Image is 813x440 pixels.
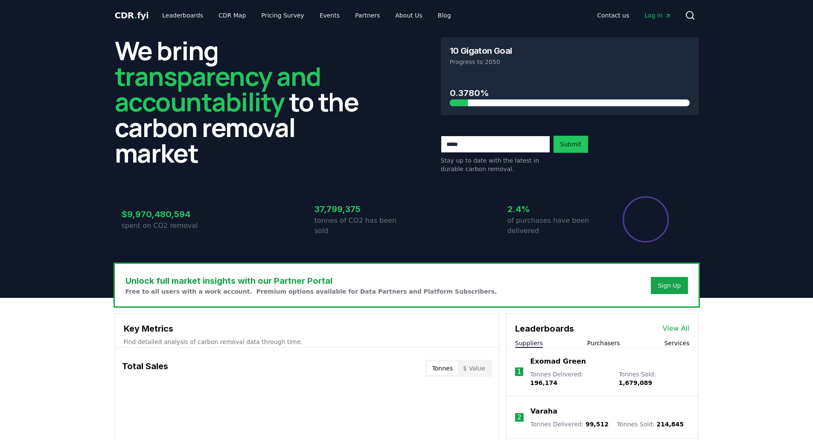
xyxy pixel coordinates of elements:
p: spent on CO2 removal [122,221,214,231]
h3: 37,799,375 [315,203,407,216]
span: CDR fyi [115,10,149,20]
button: Suppliers [515,339,543,347]
h3: Key Metrics [124,322,490,335]
p: Find detailed analysis of carbon removal data through time. [124,338,490,346]
a: Contact us [590,8,636,23]
h3: 2.4% [507,203,600,216]
p: Tonnes Delivered : [530,370,610,387]
a: Events [313,8,347,23]
a: Sign Up [658,281,681,290]
span: 196,174 [530,379,557,386]
span: 99,512 [586,421,609,428]
span: 1,679,089 [618,379,652,386]
a: Pricing Survey [254,8,311,23]
p: Tonnes Sold : [617,420,684,428]
button: Services [664,339,689,347]
span: transparency and accountability [115,58,321,119]
h3: 0.3780% [450,87,690,99]
button: Purchasers [587,339,620,347]
a: Varaha [530,406,557,417]
button: $ Value [458,361,490,375]
button: Sign Up [651,277,688,294]
p: Progress to 2050 [450,58,690,66]
a: Blog [431,8,458,23]
a: CDR Map [212,8,253,23]
button: Tonnes [427,361,458,375]
nav: Main [590,8,678,23]
h3: $9,970,480,594 [122,208,214,221]
span: Log in [644,11,671,20]
h3: Total Sales [122,360,168,377]
a: Log in [638,8,678,23]
p: 1 [517,367,521,377]
p: Stay up to date with the latest in durable carbon removal. [441,156,550,173]
a: CDR.fyi [115,9,149,21]
p: 2 [517,412,522,423]
a: Leaderboards [155,8,210,23]
p: Free to all users with a work account. Premium options available for Data Partners and Platform S... [125,287,497,296]
a: Partners [348,8,387,23]
h3: Leaderboards [515,322,574,335]
a: View All [663,323,690,334]
a: About Us [388,8,429,23]
p: Tonnes Delivered : [530,420,609,428]
a: Exomad Green [530,356,586,367]
h3: Unlock full market insights with our Partner Portal [125,274,497,287]
h3: 10 Gigaton Goal [450,47,512,55]
p: tonnes of CO2 has been sold [315,216,407,236]
nav: Main [155,8,457,23]
h2: We bring to the carbon removal market [115,38,373,166]
div: Percentage of sales delivered [622,195,670,243]
span: . [134,10,137,20]
button: Submit [554,136,589,153]
p: Tonnes Sold : [618,370,689,387]
span: 214,845 [656,421,684,428]
p: of purchases have been delivered [507,216,600,236]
